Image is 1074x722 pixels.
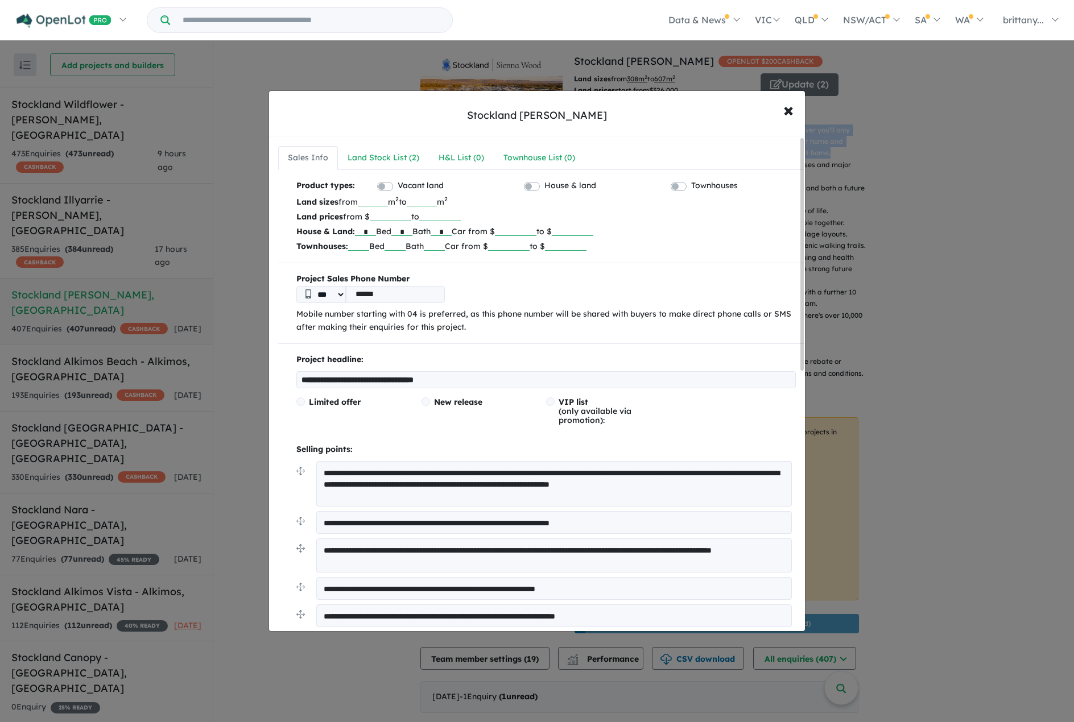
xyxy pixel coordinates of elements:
[439,151,484,165] div: H&L List ( 0 )
[544,179,596,193] label: House & land
[296,241,348,251] b: Townhouses:
[16,14,111,28] img: Openlot PRO Logo White
[691,179,738,193] label: Townhouses
[296,239,796,254] p: Bed Bath Car from $ to $
[172,8,450,32] input: Try estate name, suburb, builder or developer
[395,195,399,203] sup: 2
[296,224,796,239] p: Bed Bath Car from $ to $
[1003,14,1044,26] span: brittany...
[503,151,575,165] div: Townhouse List ( 0 )
[434,397,482,407] span: New release
[296,517,305,525] img: drag.svg
[309,397,361,407] span: Limited offer
[296,544,305,553] img: drag.svg
[296,197,338,207] b: Land sizes
[296,583,305,591] img: drag.svg
[296,467,305,475] img: drag.svg
[296,194,796,209] p: from m to m
[559,397,631,425] span: (only available via promotion):
[467,108,607,123] div: Stockland [PERSON_NAME]
[398,179,444,193] label: Vacant land
[296,272,796,286] b: Project Sales Phone Number
[559,397,588,407] span: VIP list
[296,226,355,236] b: House & Land:
[783,97,794,122] span: ×
[288,151,328,165] div: Sales Info
[296,353,796,367] p: Project headline:
[296,179,355,194] b: Product types:
[348,151,419,165] div: Land Stock List ( 2 )
[296,211,343,222] b: Land prices
[444,195,448,203] sup: 2
[305,289,311,298] img: Phone icon
[296,209,796,224] p: from $ to
[296,610,305,619] img: drag.svg
[296,308,796,335] p: Mobile number starting with 04 is preferred, as this phone number will be shared with buyers to m...
[296,443,796,457] p: Selling points:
